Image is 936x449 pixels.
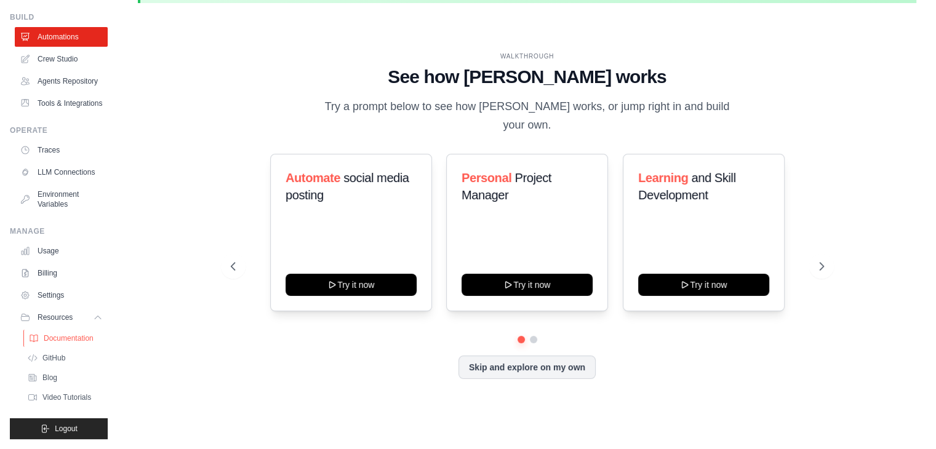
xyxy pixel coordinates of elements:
[22,349,108,367] a: GitHub
[286,274,417,296] button: Try it now
[44,333,94,343] span: Documentation
[15,27,108,47] a: Automations
[15,93,108,113] a: Tools & Integrations
[23,330,109,347] a: Documentation
[55,424,78,434] span: Logout
[458,356,596,379] button: Skip and explore on my own
[10,418,108,439] button: Logout
[638,171,735,202] span: and Skill Development
[15,162,108,182] a: LLM Connections
[10,125,108,135] div: Operate
[42,353,65,363] span: GitHub
[15,71,108,91] a: Agents Repository
[286,171,340,185] span: Automate
[15,49,108,69] a: Crew Studio
[15,140,108,160] a: Traces
[22,389,108,406] a: Video Tutorials
[10,226,108,236] div: Manage
[462,171,551,202] span: Project Manager
[638,274,769,296] button: Try it now
[22,369,108,386] a: Blog
[42,373,57,383] span: Blog
[286,171,409,202] span: social media posting
[15,308,108,327] button: Resources
[462,171,511,185] span: Personal
[15,285,108,305] a: Settings
[638,171,688,185] span: Learning
[462,274,593,296] button: Try it now
[321,98,734,134] p: Try a prompt below to see how [PERSON_NAME] works, or jump right in and build your own.
[15,185,108,214] a: Environment Variables
[38,312,73,322] span: Resources
[42,392,91,402] span: Video Tutorials
[15,263,108,283] a: Billing
[15,241,108,261] a: Usage
[231,52,824,61] div: WALKTHROUGH
[231,66,824,88] h1: See how [PERSON_NAME] works
[10,12,108,22] div: Build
